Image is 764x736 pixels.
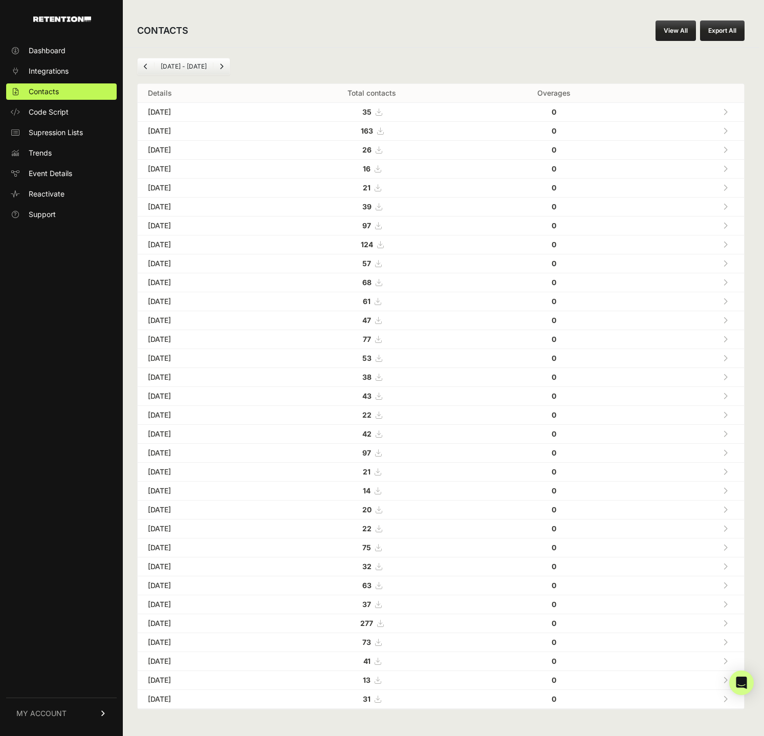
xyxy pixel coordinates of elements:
strong: 0 [552,676,556,684]
span: Dashboard [29,46,66,56]
td: [DATE] [138,595,270,614]
a: 73 [362,638,381,646]
a: 97 [362,448,381,457]
strong: 41 [363,657,370,665]
a: 16 [363,164,381,173]
td: [DATE] [138,519,270,538]
strong: 47 [362,316,371,324]
a: 35 [362,107,382,116]
td: [DATE] [138,122,270,141]
span: Reactivate [29,189,64,199]
a: 43 [362,392,382,400]
strong: 68 [362,278,372,287]
td: [DATE] [138,349,270,368]
a: Event Details [6,165,117,182]
a: 75 [362,543,381,552]
strong: 0 [552,240,556,249]
strong: 38 [362,373,372,381]
a: 21 [363,183,381,192]
strong: 163 [361,126,373,135]
strong: 97 [362,221,371,230]
a: 14 [363,486,381,495]
th: Overages [474,84,634,103]
a: 77 [363,335,381,343]
strong: 0 [552,183,556,192]
strong: 42 [362,429,372,438]
strong: 0 [552,695,556,703]
a: 32 [362,562,382,571]
a: 31 [363,695,381,703]
strong: 21 [363,467,370,476]
span: Contacts [29,86,59,97]
a: Trends [6,145,117,161]
td: [DATE] [138,217,270,235]
a: 26 [362,145,382,154]
span: Support [29,209,56,220]
strong: 0 [552,392,556,400]
a: 37 [362,600,381,609]
strong: 73 [362,638,371,646]
td: [DATE] [138,368,270,387]
td: [DATE] [138,179,270,198]
strong: 13 [363,676,370,684]
td: [DATE] [138,501,270,519]
strong: 63 [362,581,372,590]
td: [DATE] [138,311,270,330]
td: [DATE] [138,538,270,557]
td: [DATE] [138,482,270,501]
strong: 0 [552,638,556,646]
strong: 0 [552,448,556,457]
strong: 26 [362,145,372,154]
td: [DATE] [138,425,270,444]
strong: 0 [552,164,556,173]
a: Code Script [6,104,117,120]
a: 42 [362,429,382,438]
a: 22 [362,524,382,533]
a: 277 [360,619,383,627]
a: 53 [362,354,382,362]
strong: 20 [362,505,372,514]
span: Event Details [29,168,72,179]
strong: 0 [552,562,556,571]
strong: 0 [552,278,556,287]
button: Export All [700,20,745,41]
strong: 43 [362,392,372,400]
td: [DATE] [138,633,270,652]
strong: 61 [363,297,370,306]
td: [DATE] [138,690,270,709]
td: [DATE] [138,444,270,463]
strong: 32 [362,562,372,571]
td: [DATE] [138,387,270,406]
strong: 35 [362,107,372,116]
span: Supression Lists [29,127,83,138]
td: [DATE] [138,198,270,217]
a: 163 [361,126,383,135]
td: [DATE] [138,103,270,122]
td: [DATE] [138,614,270,633]
strong: 0 [552,429,556,438]
a: 13 [363,676,381,684]
a: 39 [362,202,382,211]
strong: 124 [361,240,373,249]
strong: 14 [363,486,370,495]
a: 63 [362,581,382,590]
strong: 0 [552,619,556,627]
a: View All [656,20,696,41]
strong: 0 [552,202,556,211]
strong: 0 [552,259,556,268]
th: Details [138,84,270,103]
td: [DATE] [138,235,270,254]
strong: 57 [362,259,371,268]
th: Total contacts [270,84,474,103]
td: [DATE] [138,330,270,349]
strong: 277 [360,619,373,627]
td: [DATE] [138,141,270,160]
td: [DATE] [138,273,270,292]
a: 124 [361,240,383,249]
strong: 0 [552,543,556,552]
h2: CONTACTS [137,24,188,38]
strong: 0 [552,581,556,590]
strong: 0 [552,486,556,495]
a: 20 [362,505,382,514]
span: Trends [29,148,52,158]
